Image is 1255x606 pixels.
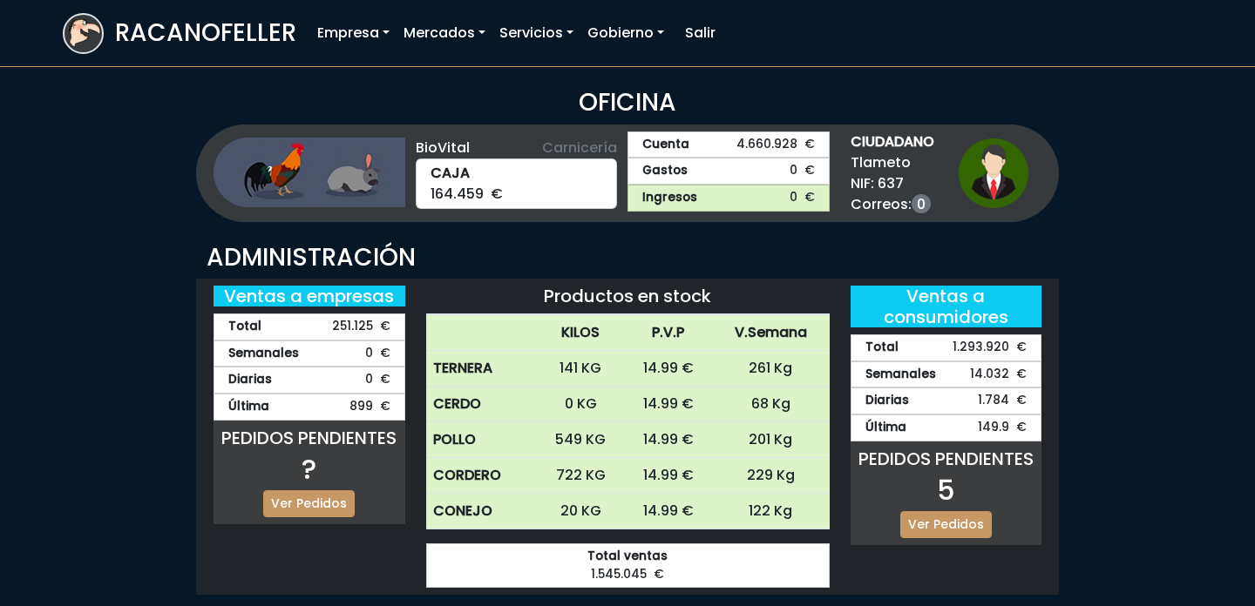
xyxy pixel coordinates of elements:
td: 14.99 € [625,494,712,529]
div: 164.459 € [416,158,618,209]
h5: PEDIDOS PENDIENTES [214,428,405,448]
h5: Ventas a consumidores [851,286,1042,327]
th: V.Semana [712,315,829,351]
td: 14.99 € [625,351,712,387]
span: NIF: 637 [851,173,934,194]
a: Gastos0 € [627,158,830,185]
th: TERNERA [426,351,538,387]
strong: Diarias [865,392,909,410]
div: BioVital [416,138,618,158]
a: 0 [912,194,931,213]
h3: RACANOFELLER [115,18,296,48]
strong: Diarias [228,371,272,389]
strong: Ingresos [642,189,697,207]
div: 0 € [214,367,405,394]
a: Mercados [397,16,492,50]
div: 1.545.045 € [426,543,830,588]
div: 1.784 € [851,387,1042,414]
td: 229 Kg [712,458,829,494]
td: 201 Kg [712,422,829,458]
th: P.V.P [625,315,712,351]
a: Cuenta4.660.928 € [627,131,830,158]
a: RACANOFELLER [63,9,296,58]
h3: ADMINISTRACIÓN [207,243,1048,273]
strong: Total [228,318,261,336]
div: 1.293.920 € [851,334,1042,361]
div: 14.032 € [851,361,1042,388]
td: 0 KG [537,387,624,422]
img: ciudadano1.png [959,138,1028,208]
strong: CIUDADANO [851,131,934,152]
td: 722 KG [537,458,624,494]
span: Carnicería [542,138,617,158]
td: 68 Kg [712,387,829,422]
strong: Gastos [642,162,688,180]
span: 5 [937,470,955,509]
strong: CAJA [431,163,603,184]
strong: Cuenta [642,136,689,154]
th: CERDO [426,387,538,422]
strong: Última [865,419,906,437]
img: logoracarojo.png [64,15,102,48]
h5: Productos en stock [426,286,830,306]
div: 899 € [214,394,405,421]
strong: Semanales [228,345,299,363]
a: Servicios [492,16,580,50]
a: Ingresos0 € [627,185,830,212]
a: Gobierno [580,16,671,50]
td: 14.99 € [625,422,712,458]
td: 141 KG [537,351,624,387]
td: 20 KG [537,494,624,529]
th: KILOS [537,315,624,351]
h5: Ventas a empresas [214,286,405,306]
a: Ver Pedidos [900,511,992,538]
span: Tlameto [851,152,934,173]
strong: Semanales [865,366,936,384]
td: 549 KG [537,422,624,458]
h5: PEDIDOS PENDIENTES [851,448,1042,469]
td: 122 Kg [712,494,829,529]
strong: Total ventas [441,548,815,566]
strong: Total [865,339,899,357]
td: 14.99 € [625,458,712,494]
td: 261 Kg [712,351,829,387]
span: ? [302,449,316,488]
h3: OFICINA [63,88,1192,118]
strong: Última [228,398,269,416]
div: 0 € [214,340,405,367]
th: CORDERO [426,458,538,494]
th: POLLO [426,422,538,458]
div: 149.9 € [851,414,1042,441]
img: ganaderia.png [214,138,405,207]
a: Empresa [310,16,397,50]
span: Correos: [851,194,934,215]
a: Salir [678,16,722,50]
div: 251.125 € [214,313,405,340]
a: Ver Pedidos [263,490,355,517]
th: CONEJO [426,494,538,529]
td: 14.99 € [625,387,712,422]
